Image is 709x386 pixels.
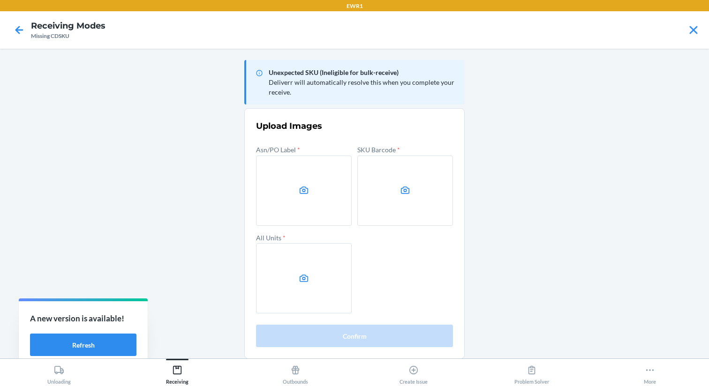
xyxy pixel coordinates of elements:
button: Confirm [256,325,453,347]
h4: Receiving Modes [31,20,106,32]
div: Missing CDSKU [31,32,106,40]
p: Unexpected SKU (Ineligible for bulk-receive) [269,67,457,77]
button: Outbounds [236,359,354,385]
div: Create Issue [400,361,428,385]
p: EWR1 [347,2,363,10]
button: Create Issue [354,359,473,385]
label: SKU Barcode [357,146,400,154]
div: Receiving [166,361,189,385]
p: A new version is available! [30,312,136,325]
p: Deliverr will automatically resolve this when you complete your receive. [269,77,457,97]
div: Outbounds [283,361,308,385]
button: More [591,359,709,385]
button: Refresh [30,334,136,356]
div: More [644,361,656,385]
button: Problem Solver [473,359,591,385]
h3: Upload Images [256,120,453,132]
div: Unloading [47,361,71,385]
label: All Units [256,234,286,242]
label: Asn/PO Label [256,146,300,154]
button: Receiving [118,359,236,385]
div: Problem Solver [514,361,549,385]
